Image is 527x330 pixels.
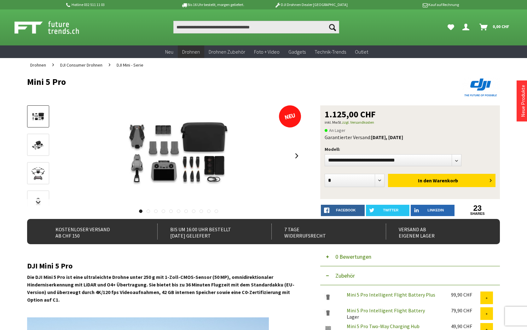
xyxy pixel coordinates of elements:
[271,224,372,239] div: 7 Tage Widerrufsrecht
[320,307,336,318] img: Mini 5 Pro Intelligent Flight Battery
[14,20,93,35] img: Shop Futuretrends - zur Startseite wechseln
[520,85,526,117] a: Neue Produkte
[30,62,46,68] span: Drohnen
[320,266,500,285] button: Zubehör
[173,21,339,33] input: Produkt, Marke, Kategorie, EAN, Artikelnummer…
[326,21,339,33] button: Suchen
[444,21,457,33] a: Meine Favoriten
[325,145,495,153] p: Modell:
[451,307,480,314] div: 79,90 CHF
[325,134,495,140] div: Garantierter Versand:
[347,323,420,329] a: Mini 5 Pro Two-Way Charging Hub
[320,292,336,302] img: Mini 5 Pro Intelligent Flight Battery Plus
[325,110,376,119] span: 1.125,00 CHF
[456,212,500,216] a: shares
[411,205,455,216] a: LinkedIn
[360,1,459,9] p: Kauf auf Rechnung
[315,49,346,55] span: Technik-Trends
[451,323,480,329] div: 49,90 CHF
[342,120,374,125] a: zzgl. Versandkosten
[113,58,147,72] a: DJI Mini - Serie
[350,45,373,58] a: Outlet
[418,177,432,184] span: In den
[460,21,474,33] a: Hi, Philippe - Dein Konto
[347,292,435,298] a: Mini 5 Pro Intelligent Flight Battery Plus
[493,21,509,32] span: 0,00 CHF
[456,205,500,212] a: 23
[204,45,250,58] a: Drohnen Zubehör
[209,49,245,55] span: Drohnen Zubehör
[157,224,258,239] div: Bis um 16:00 Uhr bestellt [DATE] geliefert
[288,49,306,55] span: Gadgets
[355,49,368,55] span: Outlet
[310,45,350,58] a: Technik-Trends
[325,127,345,134] span: An Lager
[262,1,360,9] p: DJI Drohnen Dealer [GEOGRAPHIC_DATA]
[57,58,106,72] a: DJI Consumer Drohnen
[325,119,495,126] p: inkl. MwSt.
[427,208,444,212] span: LinkedIn
[366,205,410,216] a: twitter
[43,224,143,239] div: Kostenloser Versand ab CHF 150
[60,62,102,68] span: DJI Consumer Drohnen
[462,77,500,98] img: DJI
[284,45,310,58] a: Gadgets
[27,262,301,270] h2: DJI Mini 5 Pro
[163,1,262,9] p: Bis 16 Uhr bestellt, morgen geliefert.
[161,45,178,58] a: Neu
[103,105,254,206] img: Mini 5 Pro
[254,49,280,55] span: Foto + Video
[321,205,365,216] a: facebook
[27,274,294,303] strong: Die DJI Mini 5 Pro ist eine ultraleichte Drohne unter 250 g mit 1-Zoll-CMOS-Sensor (50 MP), omnid...
[477,21,513,33] a: Warenkorb
[433,177,458,184] span: Warenkorb
[451,292,480,298] div: 99,90 CHF
[27,58,49,72] a: Drohnen
[371,134,403,140] b: [DATE], [DATE]
[165,49,173,55] span: Neu
[27,77,405,86] h1: Mini 5 Pro
[347,307,425,314] a: Mini 5 Pro Intelligent Flight Battery
[65,1,163,9] p: Hotline 032 511 11 03
[29,111,47,123] img: Vorschau: Mini 5 Pro
[182,49,200,55] span: Drohnen
[388,174,495,187] button: In den Warenkorb
[383,208,398,212] span: twitter
[250,45,284,58] a: Foto + Video
[178,45,204,58] a: Drohnen
[320,247,500,266] button: 0 Bewertungen
[336,208,356,212] span: facebook
[117,62,143,68] span: DJI Mini - Serie
[386,224,486,239] div: Versand ab eigenem Lager
[342,307,446,320] div: Lager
